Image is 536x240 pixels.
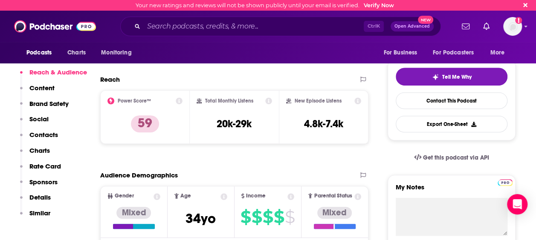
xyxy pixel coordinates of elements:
p: Reach & Audience [29,68,87,76]
p: Charts [29,146,50,154]
button: open menu [377,45,428,61]
span: Monitoring [101,47,131,59]
h2: New Episode Listens [295,98,342,104]
h3: 4.8k-7.4k [304,117,343,130]
button: Contacts [20,131,58,146]
span: Gender [115,193,134,199]
span: Parental Status [314,193,352,199]
a: Pro website [498,178,513,186]
div: Mixed [116,207,151,219]
button: open menu [95,45,142,61]
h2: Total Monthly Listens [205,98,253,104]
button: open menu [427,45,486,61]
span: For Podcasters [433,47,474,59]
p: 59 [131,115,159,132]
button: Social [20,115,49,131]
span: 34 yo [185,210,216,227]
span: Open Advanced [394,24,430,29]
a: Contact This Podcast [396,92,507,109]
span: $ [240,210,251,224]
span: Age [180,193,191,199]
h2: Reach [100,75,120,83]
p: Similar [29,209,50,217]
a: Show notifications dropdown [480,19,493,34]
p: Brand Safety [29,100,69,108]
svg: Email not verified [515,17,522,24]
button: Reach & Audience [20,68,87,84]
span: Income [246,193,266,199]
h2: Audience Demographics [100,171,178,179]
img: User Profile [503,17,522,36]
p: Details [29,193,51,201]
img: Podchaser - Follow, Share and Rate Podcasts [14,18,96,34]
input: Search podcasts, credits, & more... [144,20,364,33]
p: Contacts [29,131,58,139]
button: Similar [20,209,50,225]
p: Sponsors [29,178,58,186]
h3: 20k-29k [217,117,252,130]
span: Ctrl K [364,21,384,32]
span: Logged in as sstevens [503,17,522,36]
a: Verify Now [364,2,394,9]
p: Social [29,115,49,123]
span: New [418,16,433,24]
a: Charts [62,45,91,61]
span: Tell Me Why [442,74,472,80]
span: For Business [383,47,417,59]
span: $ [285,210,295,224]
label: My Notes [396,183,507,198]
button: Show profile menu [503,17,522,36]
div: Search podcasts, credits, & more... [120,17,441,36]
span: Podcasts [26,47,52,59]
button: Charts [20,146,50,162]
button: Open AdvancedNew [391,21,434,31]
span: More [490,47,505,59]
button: Rate Card [20,162,61,178]
button: Brand Safety [20,100,69,115]
a: Get this podcast via API [407,147,496,168]
p: Content [29,84,55,92]
img: Podchaser Pro [498,179,513,186]
span: $ [274,210,284,224]
span: $ [252,210,262,224]
button: Export One-Sheet [396,116,507,132]
button: Details [20,193,51,209]
button: Sponsors [20,178,58,194]
div: Your new ratings and reviews will not be shown publicly until your email is verified. [136,2,394,9]
button: Content [20,84,55,100]
button: open menu [20,45,63,61]
h2: Power Score™ [118,98,151,104]
span: Charts [67,47,86,59]
a: Show notifications dropdown [458,19,473,34]
span: Get this podcast via API [423,154,489,161]
button: tell me why sparkleTell Me Why [396,68,507,86]
span: $ [263,210,273,224]
button: open menu [484,45,516,61]
div: Open Intercom Messenger [507,194,527,214]
p: Rate Card [29,162,61,170]
img: tell me why sparkle [432,74,439,80]
div: Mixed [317,207,352,219]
